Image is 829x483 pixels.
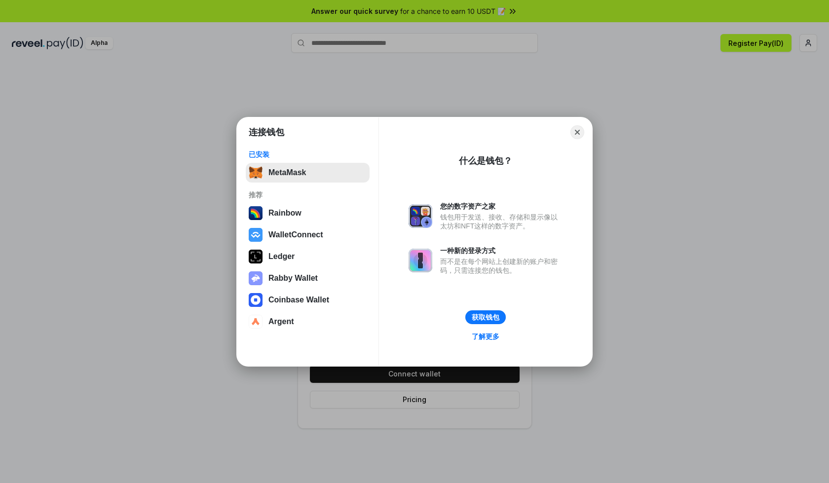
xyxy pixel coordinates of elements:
[246,203,370,223] button: Rainbow
[268,317,294,326] div: Argent
[440,257,563,275] div: 而不是在每个网站上创建新的账户和密码，只需连接您的钱包。
[246,290,370,310] button: Coinbase Wallet
[268,252,295,261] div: Ledger
[246,247,370,266] button: Ledger
[268,209,301,218] div: Rainbow
[246,312,370,332] button: Argent
[246,163,370,183] button: MetaMask
[246,268,370,288] button: Rabby Wallet
[459,155,512,167] div: 什么是钱包？
[440,202,563,211] div: 您的数字资产之家
[249,206,263,220] img: svg+xml,%3Csvg%20width%3D%22120%22%20height%3D%22120%22%20viewBox%3D%220%200%20120%20120%22%20fil...
[409,249,432,272] img: svg+xml,%3Csvg%20xmlns%3D%22http%3A%2F%2Fwww.w3.org%2F2000%2Fsvg%22%20fill%3D%22none%22%20viewBox...
[249,190,367,199] div: 推荐
[409,204,432,228] img: svg+xml,%3Csvg%20xmlns%3D%22http%3A%2F%2Fwww.w3.org%2F2000%2Fsvg%22%20fill%3D%22none%22%20viewBox...
[268,230,323,239] div: WalletConnect
[472,313,499,322] div: 获取钱包
[249,166,263,180] img: svg+xml,%3Csvg%20fill%3D%22none%22%20height%3D%2233%22%20viewBox%3D%220%200%2035%2033%22%20width%...
[440,246,563,255] div: 一种新的登录方式
[249,271,263,285] img: svg+xml,%3Csvg%20xmlns%3D%22http%3A%2F%2Fwww.w3.org%2F2000%2Fsvg%22%20fill%3D%22none%22%20viewBox...
[268,296,329,304] div: Coinbase Wallet
[249,126,284,138] h1: 连接钱包
[472,332,499,341] div: 了解更多
[249,250,263,263] img: svg+xml,%3Csvg%20xmlns%3D%22http%3A%2F%2Fwww.w3.org%2F2000%2Fsvg%22%20width%3D%2228%22%20height%3...
[268,168,306,177] div: MetaMask
[465,310,506,324] button: 获取钱包
[440,213,563,230] div: 钱包用于发送、接收、存储和显示像以太坊和NFT这样的数字资产。
[249,150,367,159] div: 已安装
[570,125,584,139] button: Close
[249,293,263,307] img: svg+xml,%3Csvg%20width%3D%2228%22%20height%3D%2228%22%20viewBox%3D%220%200%2028%2028%22%20fill%3D...
[249,315,263,329] img: svg+xml,%3Csvg%20width%3D%2228%22%20height%3D%2228%22%20viewBox%3D%220%200%2028%2028%22%20fill%3D...
[268,274,318,283] div: Rabby Wallet
[246,225,370,245] button: WalletConnect
[249,228,263,242] img: svg+xml,%3Csvg%20width%3D%2228%22%20height%3D%2228%22%20viewBox%3D%220%200%2028%2028%22%20fill%3D...
[466,330,505,343] a: 了解更多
